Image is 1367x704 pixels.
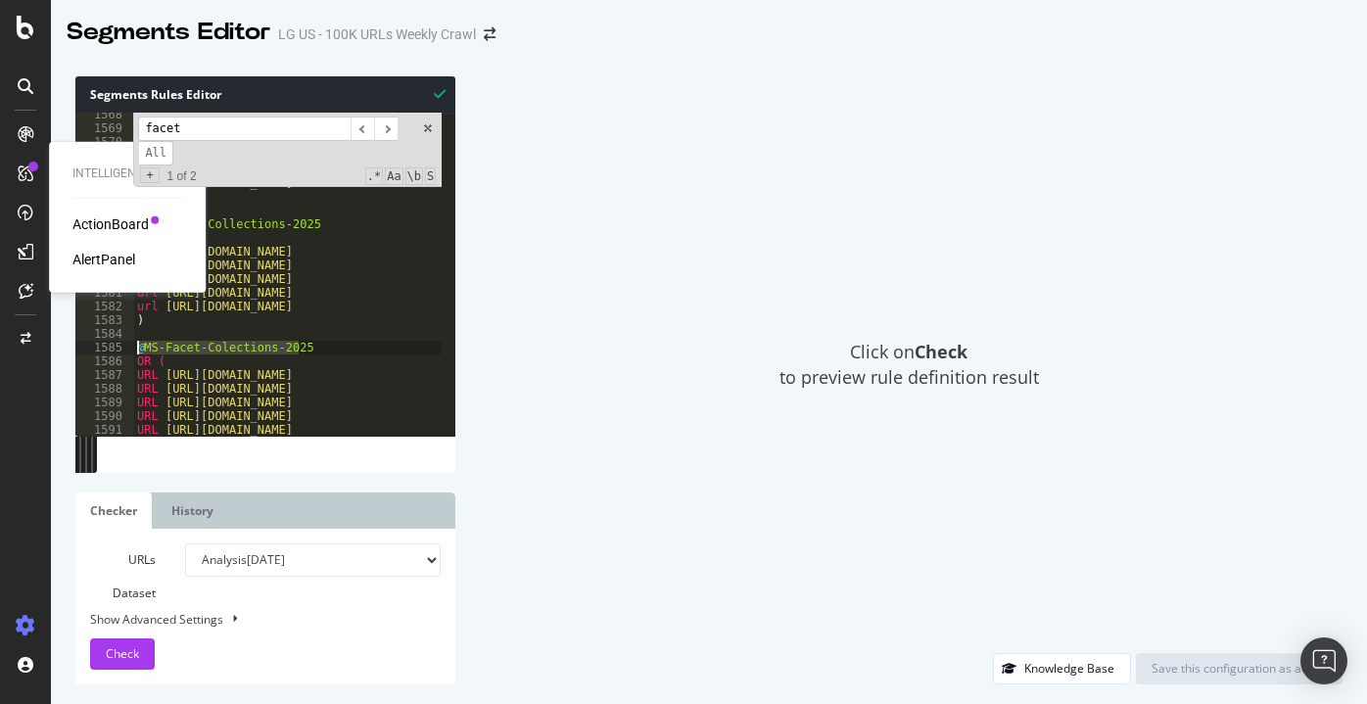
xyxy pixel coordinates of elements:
[72,165,182,182] div: Intelligence
[75,286,134,300] div: 1581
[90,638,155,670] button: Check
[75,493,152,529] a: Checker
[138,141,173,165] span: Alt-Enter
[365,167,383,185] span: RegExp Search
[67,16,270,49] div: Segments Editor
[140,167,159,183] span: Toggle Replace mode
[75,354,134,368] div: 1586
[75,610,426,629] div: Show Advanced Settings
[72,250,135,269] a: AlertPanel
[425,167,436,185] span: Search In Selection
[484,27,495,41] div: arrow-right-arrow-left
[993,653,1131,684] button: Knowledge Base
[75,76,455,113] div: Segments Rules Editor
[1024,660,1114,677] div: Knowledge Base
[157,493,228,529] a: History
[75,108,134,121] div: 1568
[915,340,967,363] strong: Check
[351,117,374,141] span: ​
[385,167,402,185] span: CaseSensitive Search
[779,340,1039,390] span: Click on to preview rule definition result
[75,409,134,423] div: 1590
[75,543,170,610] label: URLs Dataset
[106,645,139,662] span: Check
[374,117,398,141] span: ​
[75,327,134,341] div: 1584
[75,423,134,437] div: 1591
[138,117,351,141] input: Search for
[75,121,134,135] div: 1569
[75,382,134,396] div: 1588
[993,660,1131,677] a: Knowledge Base
[160,169,205,183] span: 1 of 2
[278,24,476,44] div: LG US - 100K URLs Weekly Crawl
[75,341,134,354] div: 1585
[434,84,446,103] span: Syntax is valid
[1300,637,1347,684] div: Open Intercom Messenger
[1136,653,1343,684] button: Save this configuration as active
[75,313,134,327] div: 1583
[75,396,134,409] div: 1589
[75,300,134,313] div: 1582
[75,135,134,149] div: 1570
[1152,660,1327,677] div: Save this configuration as active
[72,214,149,234] a: ActionBoard
[75,368,134,382] div: 1587
[405,167,423,185] span: Whole Word Search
